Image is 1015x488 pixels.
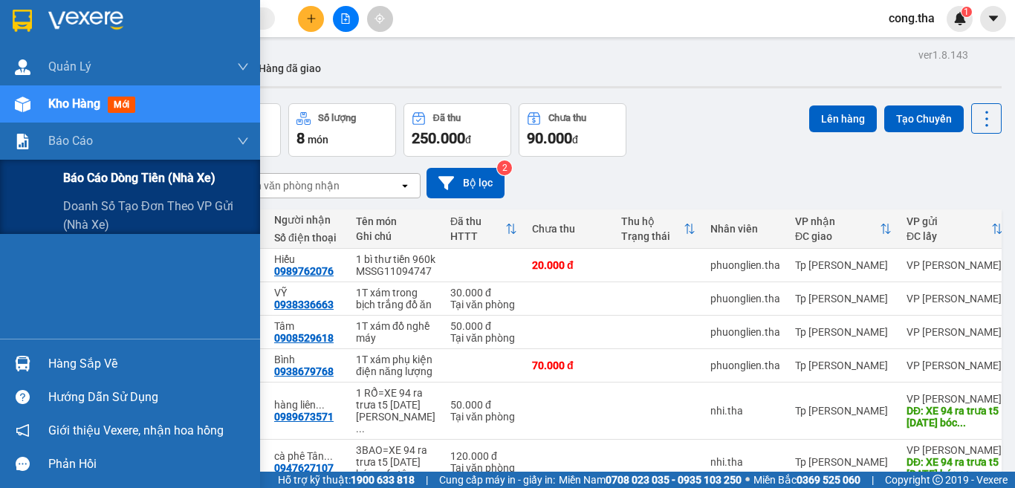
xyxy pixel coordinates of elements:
div: Tại văn phòng [450,462,517,474]
div: Tp [PERSON_NAME] [795,326,892,338]
span: | [426,472,428,488]
div: Hướng dẫn sử dụng [48,386,249,409]
div: Tp [PERSON_NAME] [795,360,892,371]
div: ĐC giao [795,230,880,242]
img: solution-icon [15,134,30,149]
div: Bình [274,354,341,365]
div: 120.000 đ [450,450,517,462]
span: 250.000 [412,129,465,147]
div: Chưa thu [532,223,606,235]
div: VỸ [274,287,341,299]
div: 0989673571 [274,411,334,423]
div: DĐ: XE 94 ra trưa t5 11/9/25 bóc Thanh long liên hương về PR [907,405,1003,429]
div: phuonglien.tha [710,259,780,271]
button: Số lượng8món [288,103,396,157]
div: Tên món [356,215,435,227]
button: Hàng đã giao [247,51,333,86]
strong: 1900 633 818 [351,474,415,486]
div: Tại văn phòng [450,299,517,310]
div: Tp [PERSON_NAME] [795,293,892,305]
strong: 0369 525 060 [797,474,860,486]
span: 8 [296,129,305,147]
div: Hàng sắp về [48,353,249,375]
div: Nhân viên [710,223,780,235]
th: Toggle SortBy [443,209,525,249]
span: plus [306,13,317,24]
strong: 0708 023 035 - 0935 103 250 [606,474,742,486]
div: 0938679768 [274,365,334,377]
div: VP [PERSON_NAME] [907,444,1003,456]
span: 90.000 [527,129,572,147]
div: 1T xám đồ nghề máy [356,320,435,344]
span: down [237,135,249,147]
button: Lên hàng [809,105,877,132]
div: nhi.tha [710,456,780,468]
span: ... [356,423,365,435]
img: icon-new-feature [953,12,967,25]
div: Số điện thoại [274,232,341,244]
span: ... [957,417,966,429]
button: aim [367,6,393,32]
div: Tp [PERSON_NAME] [795,405,892,417]
img: warehouse-icon [15,97,30,112]
button: Tạo Chuyến [884,105,964,132]
div: phuonglien.tha [710,293,780,305]
span: đ [572,134,578,146]
div: ver 1.8.143 [918,47,968,63]
span: ⚪️ [745,477,750,483]
div: 30.000 đ [450,287,517,299]
div: Tại văn phòng [450,332,517,344]
button: Chưa thu90.000đ [519,103,626,157]
div: VP [PERSON_NAME] [907,360,1003,371]
span: ... [970,468,979,480]
div: 50.000 đ [450,320,517,332]
div: phuonglien.tha [710,360,780,371]
button: Đã thu250.000đ [403,103,511,157]
svg: open [399,180,411,192]
span: Miền Nam [559,472,742,488]
div: Trạng thái [621,230,684,242]
div: VP [PERSON_NAME] [907,259,1003,271]
span: copyright [933,475,943,485]
img: logo-vxr [13,10,32,32]
span: Doanh số tạo đơn theo VP gửi (nhà xe) [63,197,249,234]
div: Chọn văn phòng nhận [237,178,340,193]
div: Tại văn phòng [450,411,517,423]
div: Ghi chú [356,230,435,242]
img: warehouse-icon [15,356,30,371]
button: Bộ lọc [427,168,505,198]
div: Tp [PERSON_NAME] [795,456,892,468]
div: 1T xám phụ kiện điện năng lượng [356,354,435,377]
div: Thu hộ [621,215,684,227]
span: Cung cấp máy in - giấy in: [439,472,555,488]
span: Kho hàng [48,97,100,111]
div: Hiếu [274,253,341,265]
div: 1 bì thư tiền 960k MSSG11094747 [356,253,435,277]
div: 20.000 đ [532,259,606,271]
span: notification [16,423,30,437]
div: 0947627107 [274,462,334,474]
img: warehouse-icon [15,59,30,75]
div: DĐ: XE 94 ra trưa t5 11/9/25 bóc cafe tân vạn về PR [907,456,1003,480]
div: 0908529618 [274,332,334,344]
div: Đã thu [433,113,461,123]
span: ... [413,468,422,480]
span: món [308,134,328,146]
div: VP gửi [907,215,991,227]
div: VP nhận [795,215,880,227]
div: 1T xám trong bịch trắng đồ ăn [356,287,435,310]
button: file-add [333,6,359,32]
div: Chưa thu [548,113,586,123]
div: Người nhận [274,214,341,226]
div: VP [PERSON_NAME] [907,293,1003,305]
div: 1 RỔ=XE 94 ra trưa t5 11/9/25 bóc Thanh long liên hương về PR [356,387,435,435]
span: ... [324,450,333,462]
sup: 1 [962,7,972,17]
span: đ [465,134,471,146]
th: Toggle SortBy [899,209,1011,249]
div: 0938336663 [274,299,334,310]
div: ĐC lấy [907,230,991,242]
span: Quản Lý [48,57,91,76]
sup: 2 [497,160,512,175]
span: down [237,61,249,73]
